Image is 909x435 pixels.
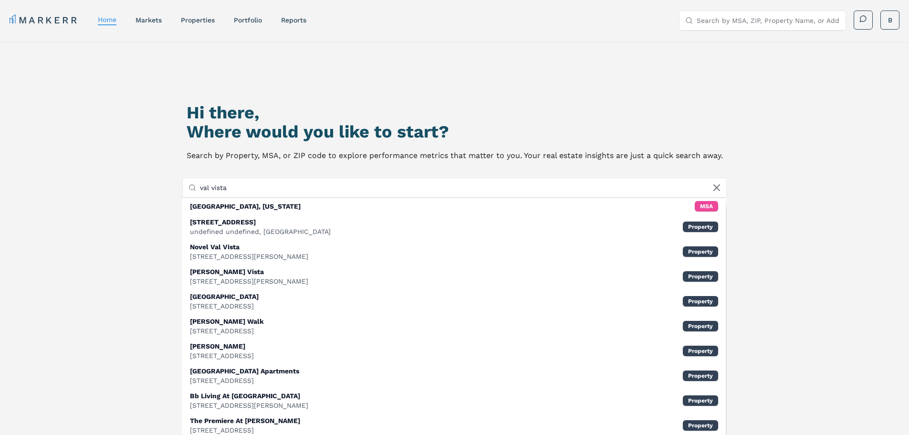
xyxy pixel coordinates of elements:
[182,289,726,314] div: Property: Val Vista Gardens
[190,351,254,361] div: [STREET_ADDRESS]
[190,276,308,286] div: [STREET_ADDRESS][PERSON_NAME]
[187,149,723,162] p: Search by Property, MSA, or ZIP code to explore performance metrics that matter to you. Your real...
[182,388,726,413] div: Property: Bb Living At Val Vista
[281,16,306,24] a: reports
[190,242,308,252] div: Novel Val Vista
[683,271,718,282] div: Property
[187,103,723,122] h1: Hi there,
[182,363,726,388] div: Property: Vista Grove Apartments
[695,201,718,212] div: MSA
[200,178,721,197] input: Search by MSA, ZIP, Property Name, or Address
[181,16,215,24] a: properties
[182,214,726,239] div: Property: 3411 N Val Vista Dr
[190,317,264,326] div: [PERSON_NAME] Walk
[190,341,254,351] div: [PERSON_NAME]
[683,395,718,406] div: Property
[182,264,726,289] div: Property: Acero Val Vista
[190,376,299,385] div: [STREET_ADDRESS]
[880,11,899,30] button: B
[683,222,718,232] div: Property
[683,346,718,356] div: Property
[182,339,726,363] div: Property: Dana Park
[683,246,718,257] div: Property
[697,11,840,30] input: Search by MSA, ZIP, Property Name, or Address
[190,227,331,236] div: undefined undefined, [GEOGRAPHIC_DATA]
[190,301,259,311] div: [STREET_ADDRESS]
[182,239,726,264] div: Property: Novel Val Vista
[190,416,300,425] div: The Premiere At [PERSON_NAME]
[182,314,726,339] div: Property: Gentry's Walk
[190,267,308,276] div: [PERSON_NAME] Vista
[683,371,718,381] div: Property
[234,16,262,24] a: Portfolio
[190,326,264,336] div: [STREET_ADDRESS]
[98,16,116,23] a: home
[190,425,300,435] div: [STREET_ADDRESS]
[190,391,308,401] div: Bb Living At [GEOGRAPHIC_DATA]
[683,321,718,331] div: Property
[683,296,718,307] div: Property
[190,292,259,301] div: [GEOGRAPHIC_DATA]
[187,122,723,141] h2: Where would you like to start?
[888,15,892,25] span: B
[136,16,162,24] a: markets
[182,198,726,214] div: MSA: Vista, California
[190,202,301,211] div: [GEOGRAPHIC_DATA], [US_STATE]
[190,401,308,410] div: [STREET_ADDRESS][PERSON_NAME]
[190,366,299,376] div: [GEOGRAPHIC_DATA] Apartments
[190,252,308,261] div: [STREET_ADDRESS][PERSON_NAME]
[683,420,718,431] div: Property
[10,13,79,27] a: MARKERR
[190,217,331,227] div: [STREET_ADDRESS]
